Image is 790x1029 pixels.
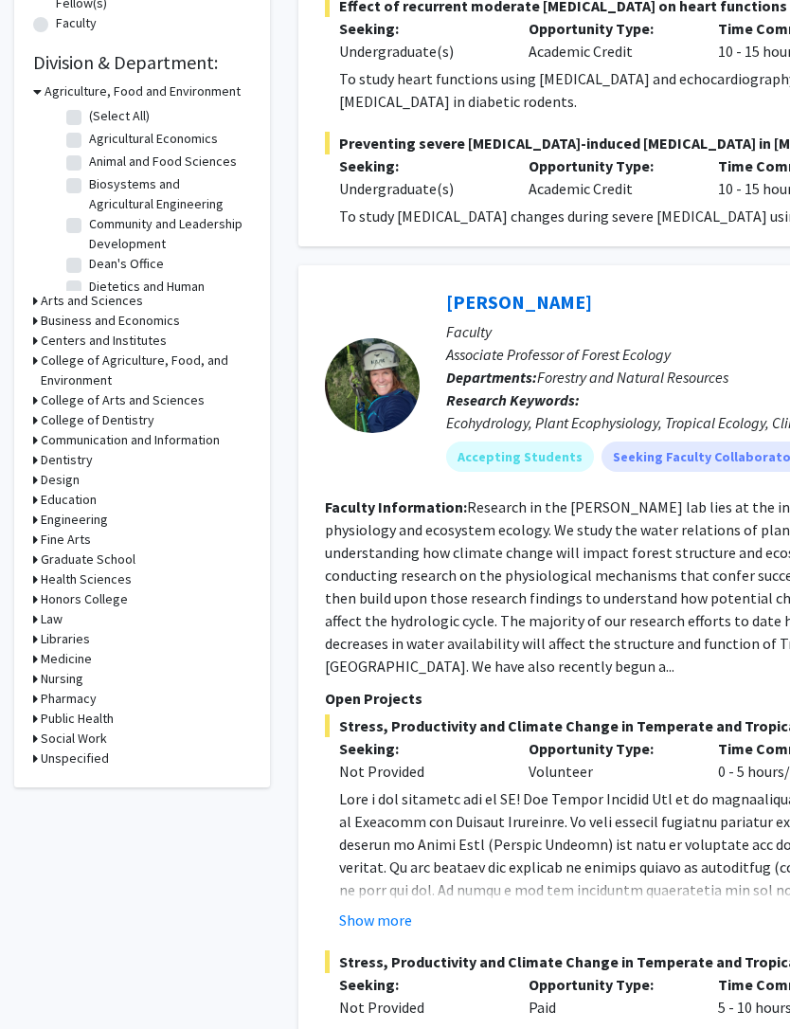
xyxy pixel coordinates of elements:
[41,689,97,709] h3: Pharmacy
[45,81,241,101] h3: Agriculture, Food and Environment
[339,17,500,40] p: Seeking:
[41,430,220,450] h3: Communication and Information
[339,909,412,931] button: Show more
[89,174,246,214] label: Biosystems and Agricultural Engineering
[446,442,594,472] mat-chip: Accepting Students
[89,254,164,274] label: Dean's Office
[89,129,218,149] label: Agricultural Economics
[446,368,537,387] b: Departments:
[41,450,93,470] h3: Dentistry
[446,390,580,409] b: Research Keywords:
[89,277,246,316] label: Dietetics and Human Nutrition
[41,569,132,589] h3: Health Sciences
[339,973,500,996] p: Seeking:
[529,154,690,177] p: Opportunity Type:
[41,669,83,689] h3: Nursing
[41,291,143,311] h3: Arts and Sciences
[56,13,97,33] label: Faculty
[89,152,237,171] label: Animal and Food Sciences
[514,17,704,63] div: Academic Credit
[41,629,90,649] h3: Libraries
[41,709,114,729] h3: Public Health
[41,351,251,390] h3: College of Agriculture, Food, and Environment
[41,530,91,550] h3: Fine Arts
[339,760,500,783] div: Not Provided
[33,51,251,74] h2: Division & Department:
[446,290,592,314] a: [PERSON_NAME]
[529,973,690,996] p: Opportunity Type:
[339,154,500,177] p: Seeking:
[41,311,180,331] h3: Business and Economics
[41,749,109,768] h3: Unspecified
[41,490,97,510] h3: Education
[339,40,500,63] div: Undergraduate(s)
[339,737,500,760] p: Seeking:
[41,729,107,749] h3: Social Work
[41,609,63,629] h3: Law
[89,214,246,254] label: Community and Leadership Development
[529,737,690,760] p: Opportunity Type:
[89,106,150,126] label: (Select All)
[537,368,728,387] span: Forestry and Natural Resources
[339,996,500,1019] div: Not Provided
[41,649,92,669] h3: Medicine
[41,410,154,430] h3: College of Dentistry
[41,510,108,530] h3: Engineering
[339,177,500,200] div: Undergraduate(s)
[41,550,135,569] h3: Graduate School
[41,589,128,609] h3: Honors College
[41,331,167,351] h3: Centers and Institutes
[514,154,704,200] div: Academic Credit
[529,17,690,40] p: Opportunity Type:
[41,390,205,410] h3: College of Arts and Sciences
[325,497,467,516] b: Faculty Information:
[14,944,81,1015] iframe: Chat
[514,737,704,783] div: Volunteer
[41,470,80,490] h3: Design
[514,973,704,1019] div: Paid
